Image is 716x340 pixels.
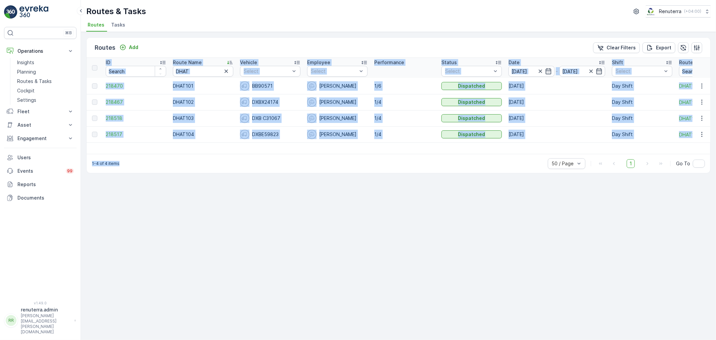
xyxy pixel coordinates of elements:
[106,131,166,138] a: 218517
[65,30,72,36] p: ⌘B
[67,168,73,174] p: 99
[88,22,104,28] span: Routes
[14,67,77,77] a: Planning
[441,114,502,122] button: Dispatched
[106,115,166,122] a: 218518
[6,315,16,326] div: RR
[173,66,233,77] input: Search
[307,114,317,123] img: svg%3e
[106,83,166,89] a: 218470
[86,6,146,17] p: Routes & Tasks
[17,48,63,54] p: Operations
[656,44,671,51] p: Export
[170,110,237,126] td: DHAT103
[95,43,115,52] p: Routes
[17,122,63,128] p: Asset
[240,97,249,107] img: svg%3e
[374,59,404,66] p: Performance
[612,59,623,66] p: Shift
[240,59,257,66] p: Vehicle
[642,42,675,53] button: Export
[307,97,368,107] div: [PERSON_NAME]
[307,81,368,91] div: [PERSON_NAME]
[92,116,97,121] div: Toggle Row Selected
[556,67,558,75] p: -
[509,66,555,77] input: dd/mm/yyyy
[92,83,97,89] div: Toggle Row Selected
[458,99,485,105] p: Dispatched
[609,78,676,94] td: Day Shift
[679,59,704,66] p: Route Plan
[371,110,438,126] td: 1/4
[17,168,62,174] p: Events
[14,95,77,105] a: Settings
[17,154,74,161] p: Users
[240,81,249,91] img: svg%3e
[17,69,36,75] p: Planning
[441,130,502,138] button: Dispatched
[117,43,141,51] button: Add
[441,82,502,90] button: Dispatched
[371,94,438,110] td: 1/4
[17,97,36,103] p: Settings
[646,5,711,17] button: Renuterra(+04:00)
[593,42,640,53] button: Clear Filters
[170,78,237,94] td: DHAT101
[505,78,609,94] td: [DATE]
[240,81,300,91] div: BB90571
[111,22,125,28] span: Tasks
[505,94,609,110] td: [DATE]
[17,135,63,142] p: Engagement
[509,59,520,66] p: Date
[4,301,77,305] span: v 1.49.0
[307,130,317,139] img: svg%3e
[307,114,368,123] div: [PERSON_NAME]
[170,94,237,110] td: DHAT102
[676,160,690,167] span: Go To
[560,66,606,77] input: dd/mm/yyyy
[14,58,77,67] a: Insights
[616,68,662,75] p: Select
[170,126,237,142] td: DHAT104
[609,110,676,126] td: Day Shift
[4,132,77,145] button: Engagement
[21,313,71,335] p: [PERSON_NAME][EMAIL_ADDRESS][PERSON_NAME][DOMAIN_NAME]
[307,59,330,66] p: Employee
[4,164,77,178] a: Events99
[441,59,457,66] p: Status
[371,78,438,94] td: 1/6
[17,59,34,66] p: Insights
[458,131,485,138] p: Dispatched
[505,110,609,126] td: [DATE]
[92,161,120,166] p: 1-4 of 4 items
[106,66,166,77] input: Search
[4,191,77,205] a: Documents
[441,98,502,106] button: Dispatched
[4,118,77,132] button: Asset
[92,132,97,137] div: Toggle Row Selected
[240,97,300,107] div: DXBX24174
[240,114,300,123] div: DXB C31067
[311,68,357,75] p: Select
[609,126,676,142] td: Day Shift
[240,114,249,123] img: svg%3e
[607,44,636,51] p: Clear Filters
[106,59,110,66] p: ID
[14,86,77,95] a: Cockpit
[4,178,77,191] a: Reports
[458,115,485,122] p: Dispatched
[129,44,138,51] p: Add
[240,130,249,139] img: svg%3e
[14,77,77,86] a: Routes & Tasks
[173,59,202,66] p: Route Name
[371,126,438,142] td: 1/4
[4,306,77,335] button: RRrenuterra.admin[PERSON_NAME][EMAIL_ADDRESS][PERSON_NAME][DOMAIN_NAME]
[17,181,74,188] p: Reports
[106,99,166,105] a: 218467
[458,83,485,89] p: Dispatched
[244,68,290,75] p: Select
